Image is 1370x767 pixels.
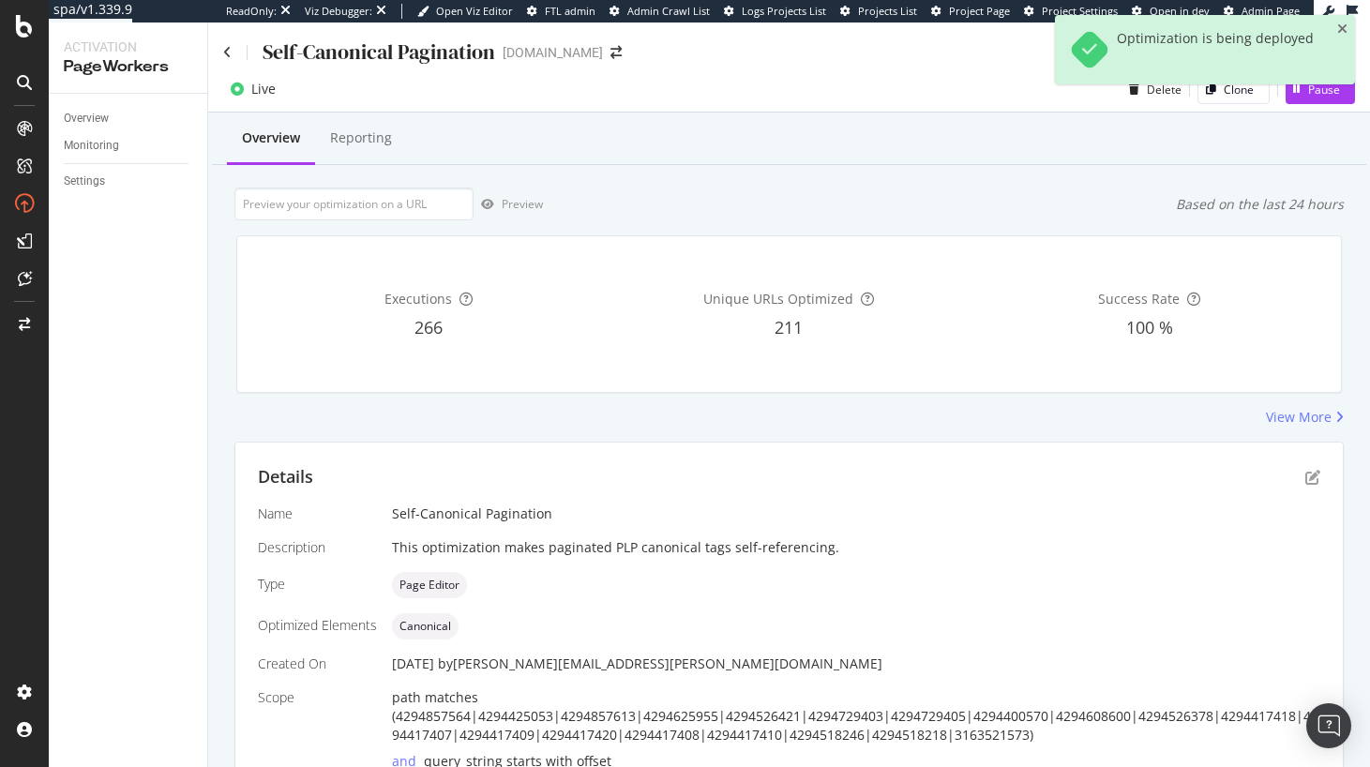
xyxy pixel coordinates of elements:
a: Projects List [840,4,917,19]
span: 266 [414,316,443,338]
div: Monitoring [64,136,119,156]
span: Open Viz Editor [436,4,513,18]
div: PageWorkers [64,56,192,78]
a: Open Viz Editor [417,4,513,19]
div: Settings [64,172,105,191]
div: neutral label [392,572,467,598]
div: Optimized Elements [258,616,377,635]
span: Unique URLs Optimized [703,290,853,308]
div: Overview [64,109,109,128]
span: Project Settings [1042,4,1118,18]
div: Based on the last 24 hours [1176,195,1344,214]
div: Type [258,575,377,594]
div: Viz Debugger: [305,4,372,19]
div: Name [258,504,377,523]
span: Project Page [949,4,1010,18]
span: Admin Page [1242,4,1300,18]
div: Description [258,538,377,557]
div: [DOMAIN_NAME] [503,43,603,62]
div: Live [251,80,276,98]
div: Self-Canonical Pagination [392,504,1320,523]
div: by [PERSON_NAME][EMAIL_ADDRESS][PERSON_NAME][DOMAIN_NAME] [438,654,882,673]
a: Project Settings [1024,4,1118,19]
span: Open in dev [1150,4,1210,18]
a: Admin Page [1224,4,1300,19]
div: neutral label [392,613,459,639]
div: Preview [502,196,543,212]
span: path matches (4294857564|4294425053|4294857613|4294625955|4294526421|4294729403|4294729405|429440... [392,688,1318,744]
span: Logs Projects List [742,4,826,18]
a: Project Page [931,4,1010,19]
div: Reporting [330,128,392,147]
div: This optimization makes paginated PLP canonical tags self-referencing. [392,538,1320,557]
div: [DATE] [392,654,1320,673]
div: Overview [242,128,300,147]
div: Created On [258,654,377,673]
div: Optimization is being deployed [1117,30,1314,69]
span: Projects List [858,4,917,18]
span: 211 [775,316,803,338]
div: Details [258,465,313,489]
a: Admin Crawl List [610,4,710,19]
div: Scope [258,688,377,707]
a: Click to go back [223,46,232,59]
span: Admin Crawl List [627,4,710,18]
input: Preview your optimization on a URL [234,188,474,220]
a: View More [1266,408,1344,427]
div: ReadOnly: [226,4,277,19]
span: 100 % [1126,316,1173,338]
span: FTL admin [545,4,595,18]
a: FTL admin [527,4,595,19]
a: Overview [64,109,194,128]
div: Activation [64,38,192,56]
div: close toast [1337,23,1347,36]
div: Open Intercom Messenger [1306,703,1351,748]
div: Self-Canonical Pagination [263,38,495,67]
span: Canonical [399,621,451,632]
a: Settings [64,172,194,191]
div: View More [1266,408,1332,427]
a: Monitoring [64,136,194,156]
div: pen-to-square [1305,470,1320,485]
span: Success Rate [1098,290,1180,308]
span: Page Editor [399,579,459,591]
button: Preview [474,189,543,219]
div: arrow-right-arrow-left [610,46,622,59]
a: Logs Projects List [724,4,826,19]
a: Open in dev [1132,4,1210,19]
span: Executions [384,290,452,308]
